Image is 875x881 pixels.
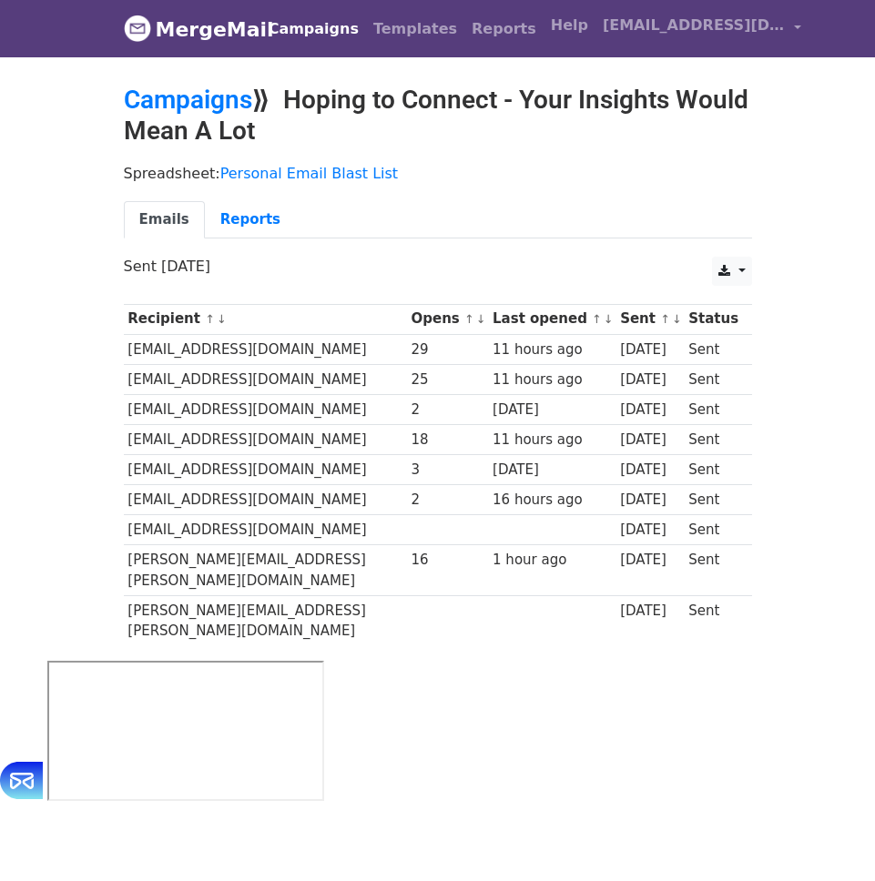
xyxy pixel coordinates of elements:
td: Sent [684,334,742,364]
div: [DATE] [620,370,680,390]
div: [DATE] [620,550,680,571]
a: Reports [205,201,296,238]
td: [EMAIL_ADDRESS][DOMAIN_NAME] [124,455,407,485]
div: 2 [412,490,484,511]
a: Campaigns [124,85,252,115]
td: [EMAIL_ADDRESS][DOMAIN_NAME] [124,515,407,545]
a: Reports [464,11,544,47]
td: Sent [684,455,742,485]
a: Help [544,7,595,44]
div: [DATE] [620,520,680,541]
a: ↑ [660,312,670,326]
a: MergeMail [124,10,247,48]
a: ↓ [672,312,682,326]
td: [EMAIL_ADDRESS][DOMAIN_NAME] [124,364,407,394]
div: [DATE] [620,400,680,420]
div: [DATE] [620,339,680,360]
a: ↑ [205,312,215,326]
td: [PERSON_NAME][EMAIL_ADDRESS][PERSON_NAME][DOMAIN_NAME] [124,545,407,596]
div: 11 hours ago [493,430,611,451]
a: ↑ [592,312,602,326]
div: [DATE] [493,400,611,420]
div: 2 [412,400,484,420]
p: Sent [DATE] [124,257,752,276]
td: [EMAIL_ADDRESS][DOMAIN_NAME] [124,334,407,364]
div: [DATE] [620,460,680,481]
td: Sent [684,425,742,455]
div: 11 hours ago [493,339,611,360]
td: Sent [684,394,742,424]
img: MergeMail logo [124,15,151,42]
div: 29 [412,339,484,360]
td: Sent [684,545,742,596]
span: [EMAIL_ADDRESS][DOMAIN_NAME] [603,15,785,36]
th: Recipient [124,304,407,334]
div: 16 [412,550,484,571]
td: [EMAIL_ADDRESS][DOMAIN_NAME] [124,485,407,515]
td: Sent [684,515,742,545]
th: Status [684,304,742,334]
a: ↑ [464,312,474,326]
a: Campaigns [261,11,366,47]
td: Sent [684,596,742,646]
th: Sent [616,304,684,334]
div: [DATE] [620,490,680,511]
a: Personal Email Blast List [220,165,398,182]
div: [DATE] [620,601,680,622]
div: 25 [412,370,484,390]
div: 3 [412,460,484,481]
td: Sent [684,364,742,394]
div: 18 [412,430,484,451]
td: [PERSON_NAME][EMAIL_ADDRESS][PERSON_NAME][DOMAIN_NAME] [124,596,407,646]
a: ↓ [217,312,227,326]
div: 16 hours ago [493,490,611,511]
td: Sent [684,485,742,515]
p: Spreadsheet: [124,164,752,183]
div: 11 hours ago [493,370,611,390]
h2: ⟫ Hoping to Connect - Your Insights Would Mean A Lot [124,85,752,146]
div: [DATE] [620,430,680,451]
th: Opens [407,304,489,334]
td: [EMAIL_ADDRESS][DOMAIN_NAME] [124,425,407,455]
div: 1 hour ago [493,550,611,571]
td: [EMAIL_ADDRESS][DOMAIN_NAME] [124,394,407,424]
a: Templates [366,11,464,47]
a: [EMAIL_ADDRESS][DOMAIN_NAME] [595,7,809,50]
a: ↓ [604,312,614,326]
div: [DATE] [493,460,611,481]
a: ↓ [476,312,486,326]
th: Last opened [488,304,616,334]
a: Emails [124,201,205,238]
